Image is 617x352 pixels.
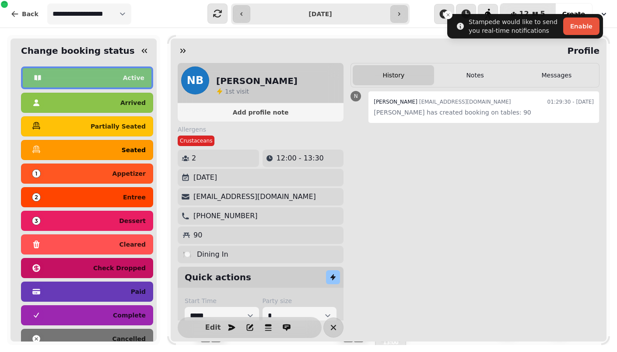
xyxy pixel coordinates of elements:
h2: Quick actions [185,271,251,283]
button: dessert [21,211,153,231]
time: 01:29:30 - [DATE] [547,97,594,107]
button: History [353,65,434,85]
p: [EMAIL_ADDRESS][DOMAIN_NAME] [193,192,316,202]
span: Back [22,11,39,17]
p: Crustaceans [180,137,212,144]
button: appetizer [21,164,153,184]
p: 90 [193,230,202,240]
label: Party size [263,296,337,305]
p: [PHONE_NUMBER] [193,211,258,221]
button: seated [21,140,153,160]
button: Close toast [444,10,452,19]
button: Edit [204,319,222,336]
p: arrived [120,100,146,106]
button: cleared [21,234,153,254]
span: [PERSON_NAME] [374,99,417,105]
h2: Profile [564,45,599,57]
p: [PERSON_NAME] has created booking on tables: 90 [374,107,594,118]
h2: Change booking status [18,45,135,57]
p: dessert [119,218,146,224]
button: arrived [21,93,153,113]
p: 2 [192,153,196,164]
button: cancelled [21,329,153,349]
label: Allergens [178,125,344,134]
h2: [PERSON_NAME] [216,75,298,87]
span: Add profile note [188,109,333,115]
button: entree [21,187,153,207]
button: 125 [500,3,555,24]
p: visit [225,87,249,96]
span: NB [187,75,203,86]
button: active [21,66,153,89]
button: Messages [516,65,597,85]
p: complete [113,312,146,318]
p: check dropped [93,265,146,271]
span: Edit [208,324,218,331]
button: Add profile note [181,107,340,118]
span: st [229,88,236,95]
label: Start Time [185,296,259,305]
button: Back [4,3,46,24]
p: partially seated [91,123,146,129]
div: [EMAIL_ADDRESS][DOMAIN_NAME] [374,97,511,107]
p: appetizer [112,171,146,177]
span: 1 [225,88,229,95]
button: partially seated [21,116,153,136]
p: Dining In [197,249,228,260]
p: active [123,75,144,81]
p: paid [131,289,146,295]
button: complete [21,305,153,325]
p: entree [123,194,146,200]
button: check dropped [21,258,153,278]
p: cancelled [112,336,146,342]
p: [DATE] [193,172,217,183]
p: cleared [119,241,146,247]
button: Enable [563,17,599,35]
p: seated [122,147,146,153]
button: Create [555,3,592,24]
button: paid [21,282,153,302]
p: 12:00 - 13:30 [277,153,324,164]
span: N [354,94,358,99]
div: Stampede would like to send you real-time notifications [469,17,560,35]
button: Notes [434,65,515,85]
p: 🍽️ [183,249,192,260]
